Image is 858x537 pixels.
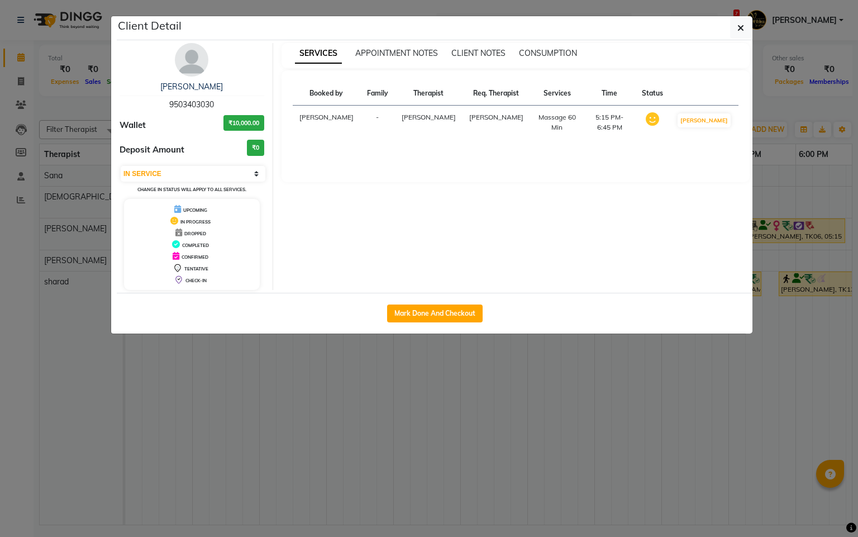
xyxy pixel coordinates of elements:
[182,254,208,260] span: CONFIRMED
[355,48,438,58] span: APPOINTMENT NOTES
[120,119,146,132] span: Wallet
[635,82,670,106] th: Status
[387,305,483,322] button: Mark Done And Checkout
[223,115,264,131] h3: ₹10,000.00
[519,48,577,58] span: CONSUMPTION
[175,43,208,77] img: avatar
[293,82,360,106] th: Booked by
[183,207,207,213] span: UPCOMING
[811,492,847,526] iframe: chat widget
[395,82,463,106] th: Therapist
[584,106,635,140] td: 5:15 PM-6:45 PM
[678,113,731,127] button: [PERSON_NAME]
[137,187,246,192] small: Change in status will apply to all services.
[184,231,206,236] span: DROPPED
[293,106,360,140] td: [PERSON_NAME]
[451,48,506,58] span: CLIENT NOTES
[402,113,456,121] span: [PERSON_NAME]
[169,99,214,110] span: 9503403030
[360,106,395,140] td: -
[184,266,208,272] span: TENTATIVE
[182,243,209,248] span: COMPLETED
[160,82,223,92] a: [PERSON_NAME]
[469,113,523,121] span: [PERSON_NAME]
[120,144,184,156] span: Deposit Amount
[537,112,578,132] div: Massage 60 Min
[185,278,207,283] span: CHECK-IN
[118,17,182,34] h5: Client Detail
[180,219,211,225] span: IN PROGRESS
[247,140,264,156] h3: ₹0
[463,82,530,106] th: Req. Therapist
[360,82,395,106] th: Family
[530,82,584,106] th: Services
[584,82,635,106] th: Time
[295,44,342,64] span: SERVICES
